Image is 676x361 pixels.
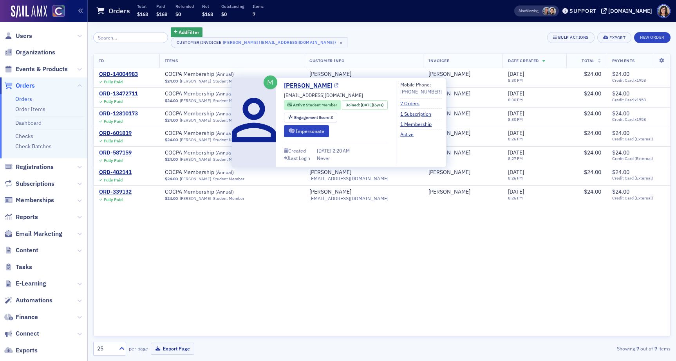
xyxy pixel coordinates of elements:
[317,147,333,154] span: [DATE]
[215,130,234,136] span: ( Annual )
[215,149,234,156] span: ( Annual )
[400,88,442,95] a: [PHONE_NUMBER]
[4,81,35,90] a: Orders
[584,70,601,77] span: $24.00
[612,90,629,97] span: $24.00
[99,58,104,63] span: ID
[15,119,42,126] a: Dashboard
[612,196,665,201] span: Credit Card (External)
[612,129,629,136] span: $24.00
[165,90,264,97] a: COCPA Membership (Annual)
[338,39,345,46] span: ×
[175,4,194,9] p: Refunded
[400,110,437,117] a: 1 Subscription
[428,189,497,196] span: Carley Jenkins
[202,11,213,17] span: $168
[317,154,330,162] div: Never
[508,175,523,181] time: 8:26 PM
[428,90,497,97] span: Carley Jenkins
[612,70,629,77] span: $24.00
[309,196,389,201] span: [EMAIL_ADDRESS][DOMAIN_NAME]
[612,149,629,156] span: $24.00
[165,130,264,137] span: COCPA Membership
[634,32,671,43] button: New Order
[165,90,264,97] span: COCPA Membership
[601,8,655,14] button: [DOMAIN_NAME]
[16,48,55,57] span: Organizations
[284,125,329,137] button: Impersonate
[171,27,203,37] button: AddFilter
[428,169,497,176] span: Carley Jenkins
[137,11,148,17] span: $168
[15,95,32,102] a: Orders
[16,246,38,255] span: Content
[428,110,470,117] div: [PERSON_NAME]
[428,71,470,78] div: [PERSON_NAME]
[165,79,178,84] span: $24.00
[165,71,264,78] a: COCPA Membership (Annual)
[223,38,336,46] div: [PERSON_NAME] ([EMAIL_ADDRESS][DOMAIN_NAME])
[165,110,264,117] a: COCPA Membership (Annual)
[584,188,601,195] span: $24.00
[309,176,389,181] span: [EMAIL_ADDRESS][DOMAIN_NAME]
[294,115,334,120] div: 0
[104,158,123,163] div: Fully Paid
[508,58,539,63] span: Date Created
[165,176,178,181] span: $24.00
[99,169,132,176] a: ORD-402141
[547,32,595,43] button: Bulk Actions
[16,313,38,321] span: Finance
[508,169,524,176] span: [DATE]
[213,157,244,162] div: Student Member
[400,131,419,138] a: Active
[180,157,211,162] a: [PERSON_NAME]
[428,149,470,156] div: [PERSON_NAME]
[15,133,33,140] a: Checks
[165,169,264,176] a: COCPA Membership (Annual)
[428,130,470,137] a: [PERSON_NAME]
[15,143,52,150] a: Check Batches
[215,189,234,195] span: ( Annual )
[361,102,373,108] span: [DATE]
[129,345,148,352] label: per page
[508,70,524,77] span: [DATE]
[15,106,45,113] a: Order Items
[99,130,132,137] div: ORD-601819
[284,92,363,99] span: [EMAIL_ADDRESS][DOMAIN_NAME]
[612,117,665,122] span: Credit Card x1958
[288,149,306,153] div: Created
[289,156,310,160] div: Last Login
[165,137,178,142] span: $24.00
[609,36,625,40] div: Export
[508,136,523,142] time: 8:26 PM
[4,329,39,338] a: Connect
[99,149,132,156] a: ORD-587159
[97,345,114,353] div: 25
[4,313,38,321] a: Finance
[177,40,222,45] div: Customer/Invoicee
[597,32,631,43] button: Export
[213,79,244,84] div: Student Member
[508,77,523,83] time: 8:30 PM
[548,7,556,15] span: Pamela Galey-Coleman
[11,5,47,18] img: SailAMX
[4,246,38,255] a: Content
[213,98,244,103] div: Student Member
[16,296,52,305] span: Automations
[213,137,244,142] div: Student Member
[165,98,178,103] span: $24.00
[104,119,123,124] div: Fully Paid
[508,188,524,195] span: [DATE]
[99,71,138,78] div: ORD-14004983
[584,129,601,136] span: $24.00
[309,71,351,78] a: [PERSON_NAME]
[428,58,449,63] span: Invoicee
[165,169,264,176] span: COCPA Membership
[215,71,234,77] span: ( Annual )
[542,7,551,15] span: Tiffany Carson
